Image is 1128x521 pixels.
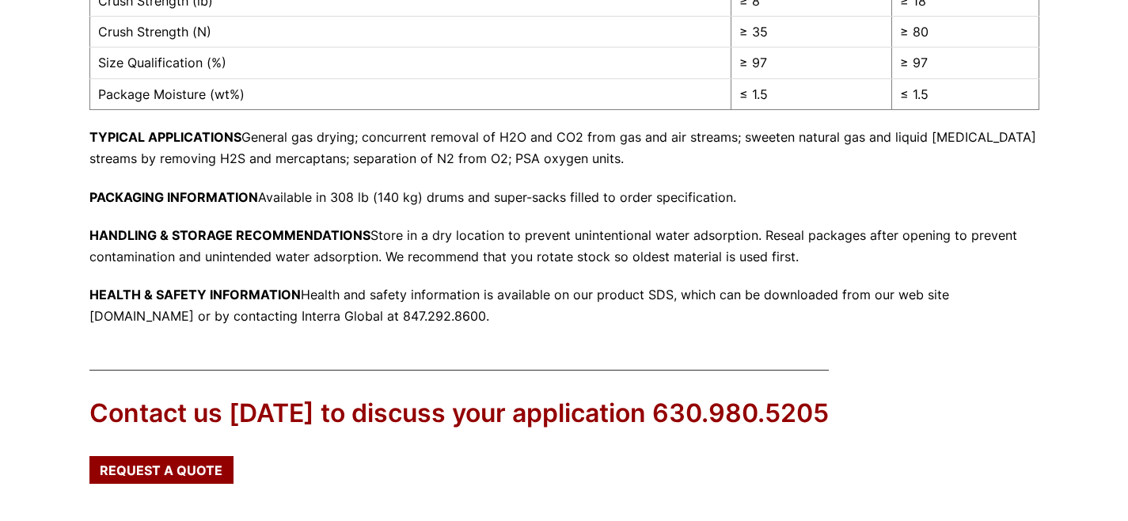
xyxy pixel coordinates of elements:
strong: HANDLING & STORAGE RECOMMENDATIONS [89,227,370,243]
p: Available in 308 lb (140 kg) drums and super-sacks filled to order specification. [89,187,1039,208]
td: ≥ 80 [891,17,1039,48]
strong: PACKAGING INFORMATION [89,189,258,205]
a: Request a Quote [89,456,234,483]
div: Contact us [DATE] to discuss your application 630.980.5205 [89,396,829,432]
p: General gas drying; concurrent removal of H2O and CO2 from gas and air streams; sweeten natural g... [89,127,1039,169]
td: Crush Strength (N) [89,17,731,48]
td: Package Moisture (wt%) [89,78,731,109]
strong: HEALTH & SAFETY INFORMATION [89,287,301,302]
td: ≥ 97 [891,48,1039,78]
td: ≥ 97 [731,48,891,78]
strong: TYPICAL APPLICATIONS [89,129,241,145]
td: ≤ 1.5 [731,78,891,109]
p: Health and safety information is available on our product SDS, which can be downloaded from our w... [89,284,1039,327]
td: ≤ 1.5 [891,78,1039,109]
td: ≥ 35 [731,17,891,48]
p: Store in a dry location to prevent unintentional water adsorption. Reseal packages after opening ... [89,225,1039,268]
span: Request a Quote [100,464,222,477]
td: Size Qualification (%) [89,48,731,78]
